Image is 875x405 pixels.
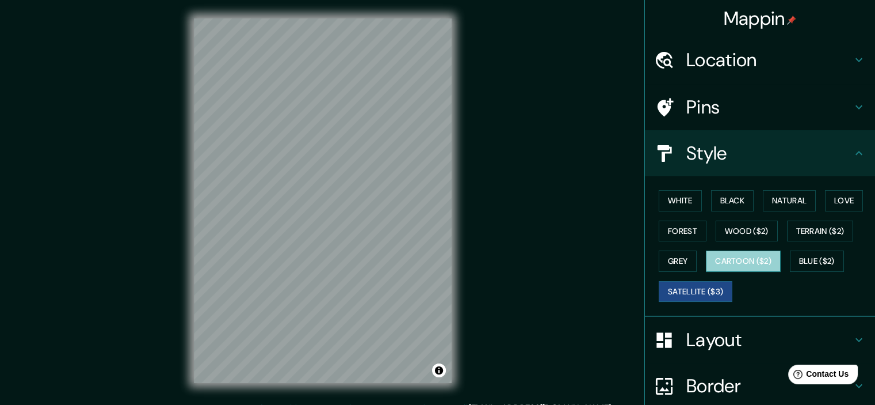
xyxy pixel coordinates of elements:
button: Black [711,190,754,211]
iframe: Help widget launcher [773,360,862,392]
h4: Mappin [724,7,797,30]
button: Forest [659,221,706,242]
h4: Style [686,142,852,165]
button: Satellite ($3) [659,281,732,302]
h4: Border [686,374,852,398]
div: Location [645,37,875,83]
button: Toggle attribution [432,364,446,377]
div: Style [645,130,875,176]
canvas: Map [194,18,452,383]
div: Pins [645,84,875,130]
button: Terrain ($2) [787,221,854,242]
img: pin-icon.png [787,16,796,25]
h4: Layout [686,328,852,351]
button: Grey [659,251,697,272]
div: Layout [645,317,875,363]
button: White [659,190,702,211]
button: Natural [763,190,816,211]
button: Love [825,190,863,211]
h4: Pins [686,96,852,119]
button: Cartoon ($2) [706,251,781,272]
button: Blue ($2) [790,251,844,272]
button: Wood ($2) [716,221,778,242]
h4: Location [686,48,852,71]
